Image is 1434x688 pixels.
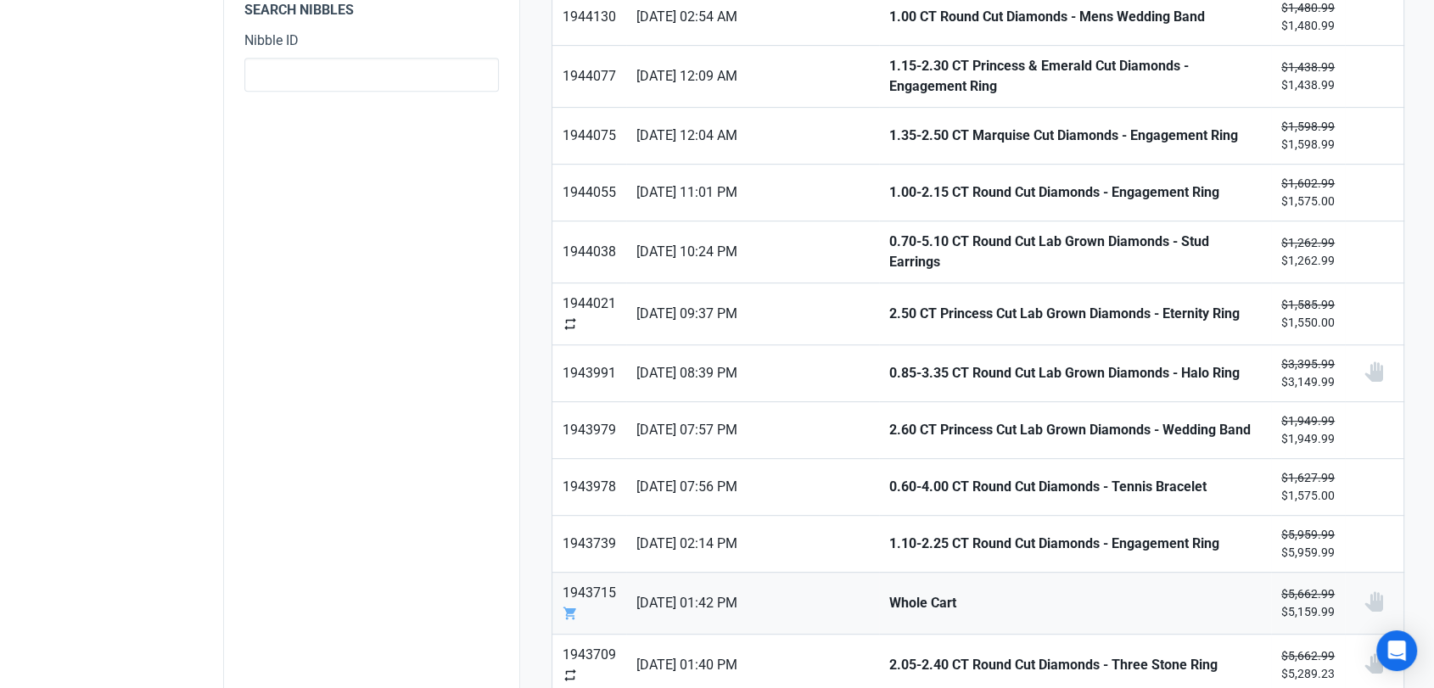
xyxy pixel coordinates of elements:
[879,516,1271,572] a: 1.10-2.25 CT Round Cut Diamonds - Engagement Ring
[879,573,1271,634] a: Whole Cart
[889,477,1261,497] strong: 0.60-4.00 CT Round Cut Diamonds - Tennis Bracelet
[1281,528,1335,541] s: $5,959.99
[636,420,868,440] span: [DATE] 07:57 PM
[1281,526,1335,562] small: $5,959.99
[626,459,878,515] a: [DATE] 07:56 PM
[1281,357,1335,371] s: $3,395.99
[1281,1,1335,14] s: $1,480.99
[636,363,868,383] span: [DATE] 08:39 PM
[1271,573,1345,634] a: $5,662.99$5,159.99
[636,304,868,324] span: [DATE] 09:37 PM
[889,655,1261,675] strong: 2.05-2.40 CT Round Cut Diamonds - Three Stone Ring
[1271,46,1345,107] a: $1,438.99$1,438.99
[889,534,1261,554] strong: 1.10-2.25 CT Round Cut Diamonds - Engagement Ring
[1281,296,1335,332] small: $1,550.00
[1281,298,1335,311] s: $1,585.99
[636,477,868,497] span: [DATE] 07:56 PM
[1281,587,1335,601] s: $5,662.99
[1281,175,1335,210] small: $1,575.00
[552,402,626,458] a: 1943979
[1281,59,1335,94] small: $1,438.99
[626,108,878,164] a: [DATE] 12:04 AM
[1281,647,1335,683] small: $5,289.23
[1281,176,1335,190] s: $1,602.99
[889,126,1261,146] strong: 1.35-2.50 CT Marquise Cut Diamonds - Engagement Ring
[636,182,868,203] span: [DATE] 11:01 PM
[1271,516,1345,572] a: $5,959.99$5,959.99
[889,7,1261,27] strong: 1.00 CT Round Cut Diamonds - Mens Wedding Band
[1271,283,1345,344] a: $1,585.99$1,550.00
[626,165,878,221] a: [DATE] 11:01 PM
[1281,469,1335,505] small: $1,575.00
[626,221,878,282] a: [DATE] 10:24 PM
[879,459,1271,515] a: 0.60-4.00 CT Round Cut Diamonds - Tennis Bracelet
[552,46,626,107] a: 1944077
[889,363,1261,383] strong: 0.85-3.35 CT Round Cut Lab Grown Diamonds - Halo Ring
[1281,412,1335,448] small: $1,949.99
[244,31,499,51] label: Nibble ID
[889,420,1261,440] strong: 2.60 CT Princess Cut Lab Grown Diamonds - Wedding Band
[879,283,1271,344] a: 2.50 CT Princess Cut Lab Grown Diamonds - Eternity Ring
[879,221,1271,282] a: 0.70-5.10 CT Round Cut Lab Grown Diamonds - Stud Earrings
[879,345,1271,401] a: 0.85-3.35 CT Round Cut Lab Grown Diamonds - Halo Ring
[552,221,626,282] a: 1944038
[1281,60,1335,74] s: $1,438.99
[879,108,1271,164] a: 1.35-2.50 CT Marquise Cut Diamonds - Engagement Ring
[552,345,626,401] a: 1943991
[636,534,868,554] span: [DATE] 02:14 PM
[552,165,626,221] a: 1944055
[636,655,868,675] span: [DATE] 01:40 PM
[636,7,868,27] span: [DATE] 02:54 AM
[636,242,868,262] span: [DATE] 10:24 PM
[1271,345,1345,401] a: $3,395.99$3,149.99
[1271,165,1345,221] a: $1,602.99$1,575.00
[552,283,626,344] a: 1944021repeat
[552,108,626,164] a: 1944075
[626,345,878,401] a: [DATE] 08:39 PM
[889,182,1261,203] strong: 1.00-2.15 CT Round Cut Diamonds - Engagement Ring
[1281,414,1335,428] s: $1,949.99
[626,283,878,344] a: [DATE] 09:37 PM
[552,459,626,515] a: 1943978
[879,402,1271,458] a: 2.60 CT Princess Cut Lab Grown Diamonds - Wedding Band
[552,573,626,634] a: 1943715shopping_cart
[636,126,868,146] span: [DATE] 12:04 AM
[1271,402,1345,458] a: $1,949.99$1,949.99
[1281,234,1335,270] small: $1,262.99
[1281,118,1335,154] small: $1,598.99
[1281,471,1335,484] s: $1,627.99
[889,232,1261,272] strong: 0.70-5.10 CT Round Cut Lab Grown Diamonds - Stud Earrings
[1281,355,1335,391] small: $3,149.99
[1271,221,1345,282] a: $1,262.99$1,262.99
[889,304,1261,324] strong: 2.50 CT Princess Cut Lab Grown Diamonds - Eternity Ring
[1281,120,1335,133] s: $1,598.99
[626,516,878,572] a: [DATE] 02:14 PM
[1281,236,1335,249] s: $1,262.99
[636,593,868,613] span: [DATE] 01:42 PM
[636,66,868,87] span: [DATE] 12:09 AM
[889,56,1261,97] strong: 1.15-2.30 CT Princess & Emerald Cut Diamonds - Engagement Ring
[626,46,878,107] a: [DATE] 12:09 AM
[1281,649,1335,663] s: $5,662.99
[552,516,626,572] a: 1943739
[1376,630,1417,671] div: Open Intercom Messenger
[1281,585,1335,621] small: $5,159.99
[1364,653,1384,674] img: status_user_offer_unavailable.svg
[879,165,1271,221] a: 1.00-2.15 CT Round Cut Diamonds - Engagement Ring
[626,573,878,634] a: [DATE] 01:42 PM
[1271,108,1345,164] a: $1,598.99$1,598.99
[879,46,1271,107] a: 1.15-2.30 CT Princess & Emerald Cut Diamonds - Engagement Ring
[626,402,878,458] a: [DATE] 07:57 PM
[1364,361,1384,382] img: status_user_offer_unavailable.svg
[563,316,578,332] span: repeat
[1271,459,1345,515] a: $1,627.99$1,575.00
[563,668,578,683] span: repeat
[1364,591,1384,612] img: status_user_offer_unavailable.svg
[563,606,578,621] span: shopping_cart
[889,593,1261,613] strong: Whole Cart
